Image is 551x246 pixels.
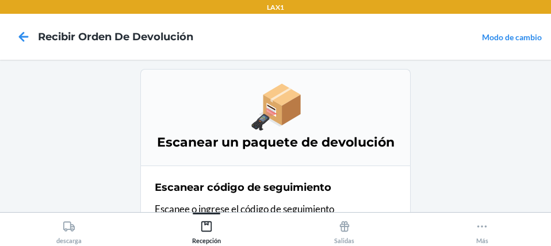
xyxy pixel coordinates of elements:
[155,180,331,195] h2: Escanear código de seguimiento
[334,216,354,244] div: Salidas
[192,216,221,244] div: Recepción
[155,202,396,217] p: Escanee o ingrese el código de seguimiento
[38,29,193,44] h4: Recibir orden de devolución
[482,32,542,42] a: Modo de cambio
[476,216,488,244] div: Más
[155,133,396,152] h3: Escanear un paquete de devolución
[275,213,414,244] button: Salidas
[56,216,82,244] div: descarga
[138,213,276,244] button: Recepción
[267,2,284,13] p: LAX1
